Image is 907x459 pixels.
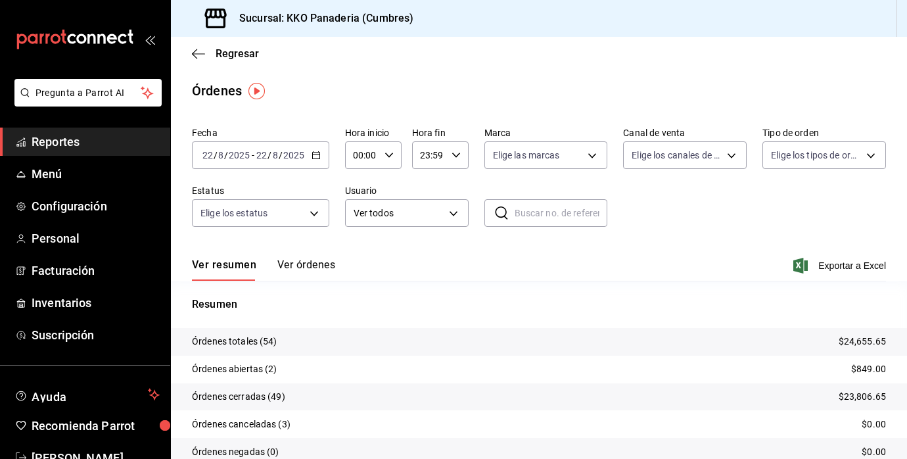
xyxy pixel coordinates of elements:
[32,262,160,279] span: Facturación
[345,128,402,137] label: Hora inicio
[192,258,335,281] div: navigation tabs
[192,445,279,459] p: Órdenes negadas (0)
[218,150,224,160] input: --
[192,81,242,101] div: Órdenes
[32,294,160,312] span: Inventarios
[145,34,155,45] button: open_drawer_menu
[32,229,160,247] span: Personal
[839,390,886,404] p: $23,806.65
[252,150,254,160] span: -
[484,128,608,137] label: Marca
[192,362,277,376] p: Órdenes abiertas (2)
[248,83,265,99] img: Tooltip marker
[229,11,413,26] h3: Sucursal: KKO Panaderia (Cumbres)
[202,150,214,160] input: --
[272,150,279,160] input: --
[9,95,162,109] a: Pregunta a Parrot AI
[32,197,160,215] span: Configuración
[32,133,160,151] span: Reportes
[192,258,256,281] button: Ver resumen
[256,150,267,160] input: --
[214,150,218,160] span: /
[851,362,886,376] p: $849.00
[771,149,862,162] span: Elige los tipos de orden
[228,150,250,160] input: ----
[283,150,305,160] input: ----
[32,326,160,344] span: Suscripción
[192,297,886,312] p: Resumen
[192,186,329,195] label: Estatus
[192,335,277,349] p: Órdenes totales (54)
[862,445,886,459] p: $0.00
[192,418,291,431] p: Órdenes canceladas (3)
[192,128,329,137] label: Fecha
[345,186,469,195] label: Usuario
[354,206,444,220] span: Ver todos
[279,150,283,160] span: /
[632,149,722,162] span: Elige los canales de venta
[839,335,886,349] p: $24,655.65
[200,206,267,220] span: Elige los estatus
[623,128,747,137] label: Canal de venta
[796,258,886,274] button: Exportar a Excel
[32,387,143,402] span: Ayuda
[14,79,162,107] button: Pregunta a Parrot AI
[762,128,886,137] label: Tipo de orden
[216,47,259,60] span: Regresar
[862,418,886,431] p: $0.00
[32,165,160,183] span: Menú
[192,47,259,60] button: Regresar
[35,86,141,100] span: Pregunta a Parrot AI
[32,417,160,435] span: Recomienda Parrot
[192,390,285,404] p: Órdenes cerradas (49)
[224,150,228,160] span: /
[493,149,560,162] span: Elige las marcas
[515,200,608,226] input: Buscar no. de referencia
[412,128,469,137] label: Hora fin
[267,150,271,160] span: /
[277,258,335,281] button: Ver órdenes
